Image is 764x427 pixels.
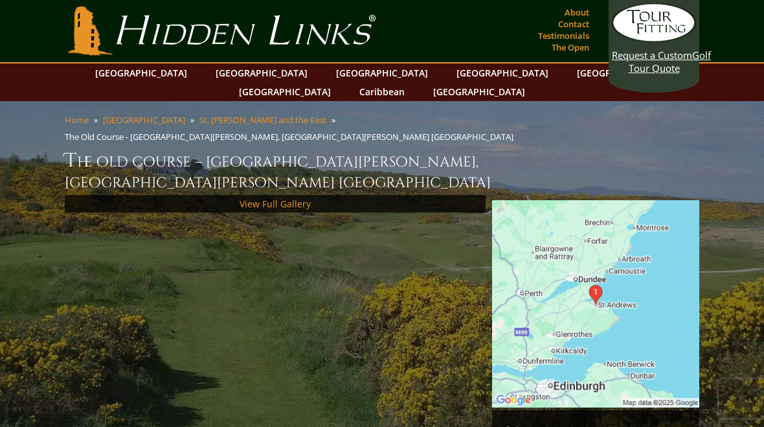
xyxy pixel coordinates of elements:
a: [GEOGRAPHIC_DATA] [103,114,185,126]
a: [GEOGRAPHIC_DATA] [232,82,337,101]
li: The Old Course - [GEOGRAPHIC_DATA][PERSON_NAME], [GEOGRAPHIC_DATA][PERSON_NAME] [GEOGRAPHIC_DATA] [65,131,519,143]
a: [GEOGRAPHIC_DATA] [330,63,434,82]
a: [GEOGRAPHIC_DATA] [427,82,532,101]
a: St. [PERSON_NAME] and the East [199,114,326,126]
span: Request a Custom [612,49,692,62]
a: View Full Gallery [240,198,311,210]
a: Contact [555,15,592,33]
a: [GEOGRAPHIC_DATA] [209,63,314,82]
h1: The Old Course – [GEOGRAPHIC_DATA][PERSON_NAME], [GEOGRAPHIC_DATA][PERSON_NAME] [GEOGRAPHIC_DATA] [65,148,699,192]
a: Testimonials [535,27,592,45]
a: [GEOGRAPHIC_DATA] [89,63,194,82]
a: [GEOGRAPHIC_DATA] [570,63,675,82]
a: Caribbean [353,82,411,101]
a: [GEOGRAPHIC_DATA] [450,63,555,82]
img: Google Map of St Andrews Links, St Andrews, United Kingdom [492,200,699,408]
a: Home [65,114,89,126]
a: Request a CustomGolf Tour Quote [612,3,696,75]
a: The Open [548,38,592,56]
a: About [561,3,592,21]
